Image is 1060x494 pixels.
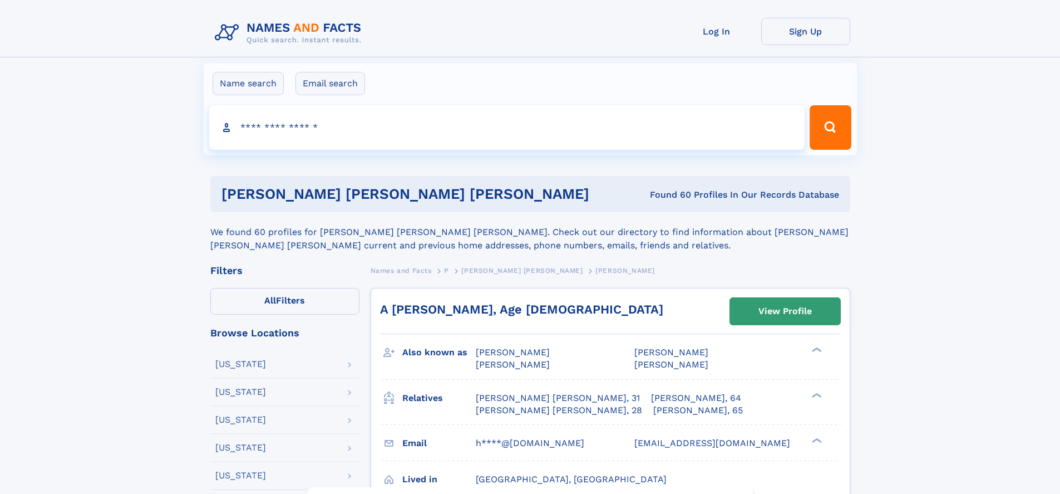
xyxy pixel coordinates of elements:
label: Filters [210,288,359,315]
div: ❯ [809,437,822,444]
div: ❯ [809,346,822,354]
a: [PERSON_NAME] [PERSON_NAME], 28 [476,404,642,417]
h1: [PERSON_NAME] [PERSON_NAME] [PERSON_NAME] [221,187,620,201]
a: [PERSON_NAME] [PERSON_NAME], 31 [476,392,640,404]
h3: Relatives [402,389,476,408]
a: P [444,263,449,277]
span: [PERSON_NAME] [476,347,550,358]
h3: Email [402,434,476,453]
a: Names and Facts [371,263,432,277]
button: Search Button [810,105,851,150]
span: P [444,267,449,275]
label: Email search [295,72,365,95]
img: Logo Names and Facts [210,18,371,48]
div: [US_STATE] [215,360,266,369]
a: A [PERSON_NAME], Age [DEMOGRAPHIC_DATA] [380,302,663,316]
span: [PERSON_NAME] [476,359,550,370]
a: Sign Up [761,18,850,45]
span: [PERSON_NAME] [634,347,708,358]
input: search input [209,105,805,150]
div: We found 60 profiles for [PERSON_NAME] [PERSON_NAME] [PERSON_NAME]. Check out our directory to fi... [210,212,850,252]
span: [GEOGRAPHIC_DATA], [GEOGRAPHIC_DATA] [476,474,667,485]
div: View Profile [758,299,812,324]
a: Log In [672,18,761,45]
div: [US_STATE] [215,443,266,452]
div: Browse Locations [210,328,359,338]
span: [EMAIL_ADDRESS][DOMAIN_NAME] [634,438,790,448]
a: View Profile [730,298,840,325]
div: Found 60 Profiles In Our Records Database [619,189,839,201]
div: [US_STATE] [215,388,266,397]
div: ❯ [809,392,822,399]
label: Name search [213,72,284,95]
h3: Lived in [402,470,476,489]
span: All [264,295,276,306]
a: [PERSON_NAME], 64 [651,392,741,404]
div: [US_STATE] [215,471,266,480]
h3: Also known as [402,343,476,362]
a: [PERSON_NAME], 65 [653,404,743,417]
a: [PERSON_NAME] [PERSON_NAME] [461,263,583,277]
span: [PERSON_NAME] [595,267,655,275]
span: [PERSON_NAME] [PERSON_NAME] [461,267,583,275]
div: [US_STATE] [215,415,266,424]
span: [PERSON_NAME] [634,359,708,370]
div: Filters [210,266,359,276]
